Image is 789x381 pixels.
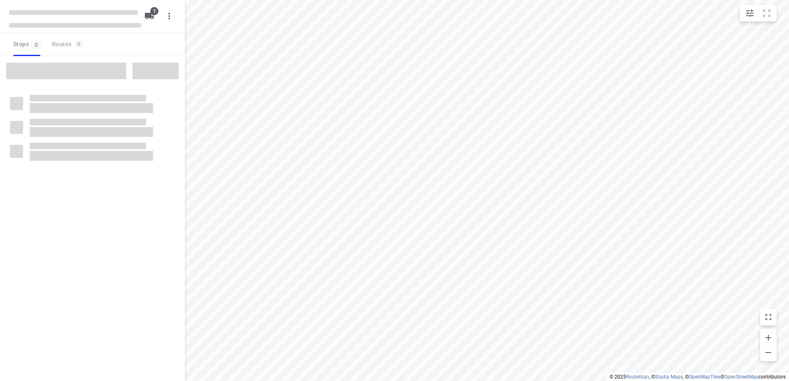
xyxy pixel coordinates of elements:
[655,374,683,380] a: Stadia Maps
[742,5,758,21] button: Map settings
[724,374,758,380] a: OpenStreetMap
[626,374,649,380] a: Routetitan
[609,374,786,380] li: © 2025 , © , © © contributors
[740,5,777,21] div: small contained button group
[689,374,720,380] a: OpenMapTiles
